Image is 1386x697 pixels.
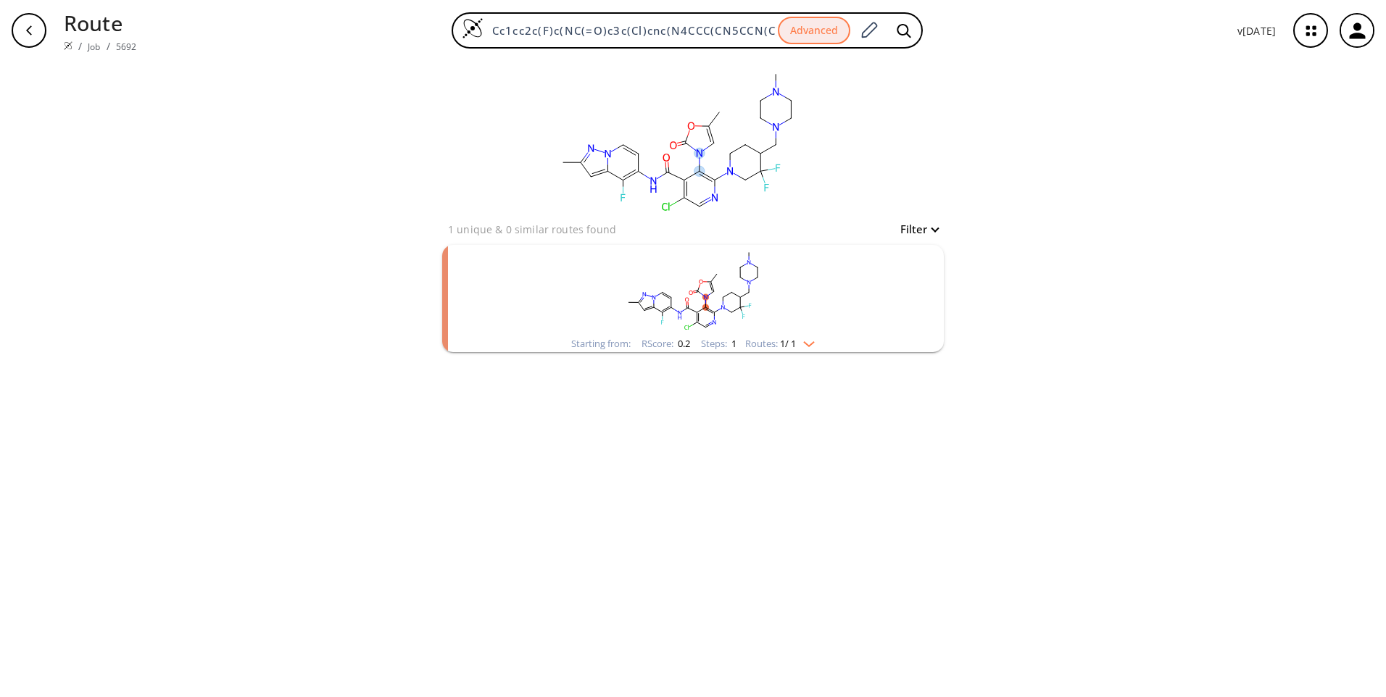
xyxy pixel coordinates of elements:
[505,245,881,335] svg: Cc1cc2c(F)c(NC(=O)c3c(Cl)cnc(N4CCC(CN5CCN(C)CC5)C(F)(F)C4)c3-n3cc(C)oc3=O)ccn2n1
[532,61,822,220] svg: Cc1cc2c(F)c(NC(=O)c3c(Cl)cnc(N4CCC(CN5CCN(C)CC5)C(F)(F)C4)c3-n3cc(C)oc3=O)ccn2n1
[484,23,778,38] input: Enter SMILES
[778,17,850,45] button: Advanced
[64,7,136,38] p: Route
[107,38,110,54] li: /
[1237,23,1276,38] p: v [DATE]
[642,339,690,348] div: RScore :
[729,337,736,350] span: 1
[745,339,815,348] div: Routes:
[462,17,484,39] img: Logo Spaya
[64,41,72,50] img: Spaya logo
[676,337,690,350] span: 0.2
[88,41,100,53] a: Job
[78,38,82,54] li: /
[442,238,944,359] ul: clusters
[701,339,736,348] div: Steps :
[571,339,631,348] div: Starting from:
[892,224,938,235] button: Filter
[448,222,616,237] p: 1 unique & 0 similar routes found
[116,41,137,53] a: 5692
[796,335,815,347] img: Down
[780,339,796,348] span: 1 / 1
